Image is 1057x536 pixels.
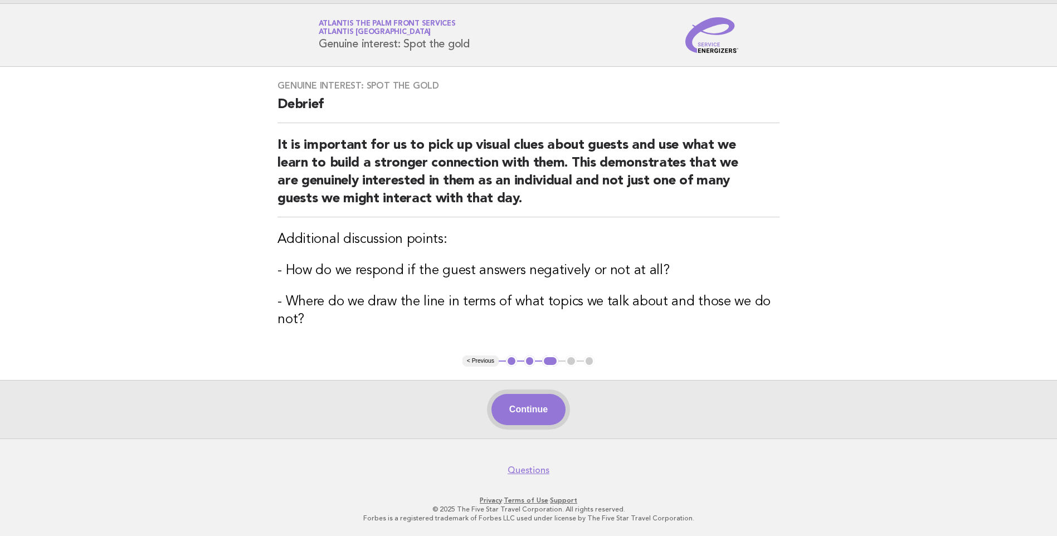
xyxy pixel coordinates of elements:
a: Privacy [480,496,502,504]
h3: - Where do we draw the line in terms of what topics we talk about and those we do not? [277,293,780,329]
button: 2 [524,355,535,367]
p: Forbes is a registered trademark of Forbes LLC used under license by The Five Star Travel Corpora... [188,514,870,523]
h3: Genuine interest: Spot the gold [277,80,780,91]
h3: Additional discussion points: [277,231,780,248]
a: Terms of Use [504,496,548,504]
span: Atlantis [GEOGRAPHIC_DATA] [319,29,431,36]
button: 3 [542,355,558,367]
h3: - How do we respond if the guest answers negatively or not at all? [277,262,780,280]
p: · · [188,496,870,505]
h2: It is important for us to pick up visual clues about guests and use what we learn to build a stro... [277,137,780,217]
a: Support [550,496,577,504]
button: < Previous [462,355,499,367]
p: © 2025 The Five Star Travel Corporation. All rights reserved. [188,505,870,514]
a: Questions [508,465,549,476]
img: Service Energizers [685,17,739,53]
button: Continue [491,394,566,425]
a: Atlantis The Palm Front ServicesAtlantis [GEOGRAPHIC_DATA] [319,20,456,36]
h1: Genuine interest: Spot the gold [319,21,470,50]
h2: Debrief [277,96,780,123]
button: 1 [506,355,517,367]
